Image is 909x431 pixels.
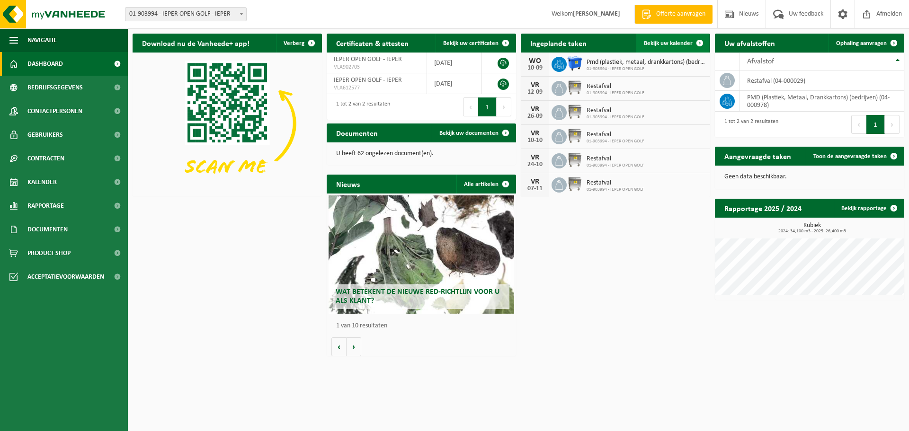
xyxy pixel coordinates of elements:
[587,131,644,139] span: Restafval
[715,34,784,52] h2: Uw afvalstoffen
[715,199,811,217] h2: Rapportage 2025 / 2024
[567,152,583,168] img: WB-1100-GAL-GY-02
[436,34,515,53] a: Bekijk uw certificaten
[587,83,644,90] span: Restafval
[720,114,778,135] div: 1 tot 2 van 2 resultaten
[526,185,544,192] div: 07-11
[720,222,904,234] h3: Kubiek
[427,73,482,94] td: [DATE]
[439,130,499,136] span: Bekijk uw documenten
[526,113,544,120] div: 26-09
[27,28,57,52] span: Navigatie
[644,40,693,46] span: Bekijk uw kalender
[27,147,64,170] span: Contracten
[526,106,544,113] div: VR
[885,115,900,134] button: Next
[336,150,507,157] p: U heeft 62 ongelezen document(en).
[587,155,644,163] span: Restafval
[334,77,402,84] span: IEPER OPEN GOLF - IEPER
[836,40,887,46] span: Ophaling aanvragen
[331,97,390,117] div: 1 tot 2 van 2 resultaten
[526,130,544,137] div: VR
[573,10,620,18] strong: [PERSON_NAME]
[334,56,402,63] span: IEPER OPEN GOLF - IEPER
[526,154,544,161] div: VR
[331,337,347,356] button: Vorige
[587,59,705,66] span: Pmd (plastiek, metaal, drankkartons) (bedrijven)
[133,34,259,52] h2: Download nu de Vanheede+ app!
[347,337,361,356] button: Volgende
[276,34,321,53] button: Verberg
[634,5,713,24] a: Offerte aanvragen
[27,194,64,218] span: Rapportage
[526,178,544,185] div: VR
[740,70,904,91] td: restafval (04-000029)
[587,90,644,96] span: 01-903994 - IEPER OPEN GOLF
[526,89,544,96] div: 12-09
[526,161,544,168] div: 24-10
[526,81,544,89] div: VR
[724,174,895,180] p: Geen data beschikbaar.
[27,76,83,99] span: Bedrijfsgegevens
[27,265,104,289] span: Acceptatievoorwaarden
[327,175,369,193] h2: Nieuws
[478,97,497,116] button: 1
[133,53,322,194] img: Download de VHEPlus App
[851,115,866,134] button: Previous
[427,53,482,73] td: [DATE]
[327,123,387,142] h2: Documenten
[715,147,801,165] h2: Aangevraagde taken
[567,79,583,96] img: WB-1100-GAL-GY-02
[567,55,583,71] img: WB-1100-HPE-BE-01
[334,84,419,92] span: VLA612577
[587,187,644,193] span: 01-903994 - IEPER OPEN GOLF
[587,114,644,120] span: 01-903994 - IEPER OPEN GOLF
[587,66,705,72] span: 01-903994 - IEPER OPEN GOLF
[834,199,903,218] a: Bekijk rapportage
[636,34,709,53] a: Bekijk uw kalender
[567,176,583,192] img: WB-1100-GAL-GY-02
[336,288,499,305] span: Wat betekent de nieuwe RED-richtlijn voor u als klant?
[813,153,887,159] span: Toon de aangevraagde taken
[526,57,544,65] div: WO
[27,52,63,76] span: Dashboard
[27,241,71,265] span: Product Shop
[587,163,644,168] span: 01-903994 - IEPER OPEN GOLF
[125,8,246,21] span: 01-903994 - IEPER OPEN GOLF - IEPER
[27,170,57,194] span: Kalender
[567,128,583,144] img: WB-1100-GAL-GY-02
[806,147,903,166] a: Toon de aangevraagde taken
[432,123,515,142] a: Bekijk uw documenten
[125,7,247,21] span: 01-903994 - IEPER OPEN GOLF - IEPER
[27,218,68,241] span: Documenten
[27,99,82,123] span: Contactpersonen
[521,34,596,52] h2: Ingeplande taken
[654,9,708,19] span: Offerte aanvragen
[327,34,418,52] h2: Certificaten & attesten
[829,34,903,53] a: Ophaling aanvragen
[336,323,511,329] p: 1 van 10 resultaten
[526,65,544,71] div: 10-09
[747,58,774,65] span: Afvalstof
[284,40,304,46] span: Verberg
[463,97,478,116] button: Previous
[526,137,544,144] div: 10-10
[587,139,644,144] span: 01-903994 - IEPER OPEN GOLF
[587,107,644,114] span: Restafval
[720,229,904,234] span: 2024: 34,100 m3 - 2025: 26,400 m3
[866,115,885,134] button: 1
[329,195,514,314] a: Wat betekent de nieuwe RED-richtlijn voor u als klant?
[27,123,63,147] span: Gebruikers
[740,91,904,112] td: PMD (Plastiek, Metaal, Drankkartons) (bedrijven) (04-000978)
[443,40,499,46] span: Bekijk uw certificaten
[567,104,583,120] img: WB-1100-GAL-GY-02
[334,63,419,71] span: VLA902703
[497,97,511,116] button: Next
[456,175,515,194] a: Alle artikelen
[587,179,644,187] span: Restafval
